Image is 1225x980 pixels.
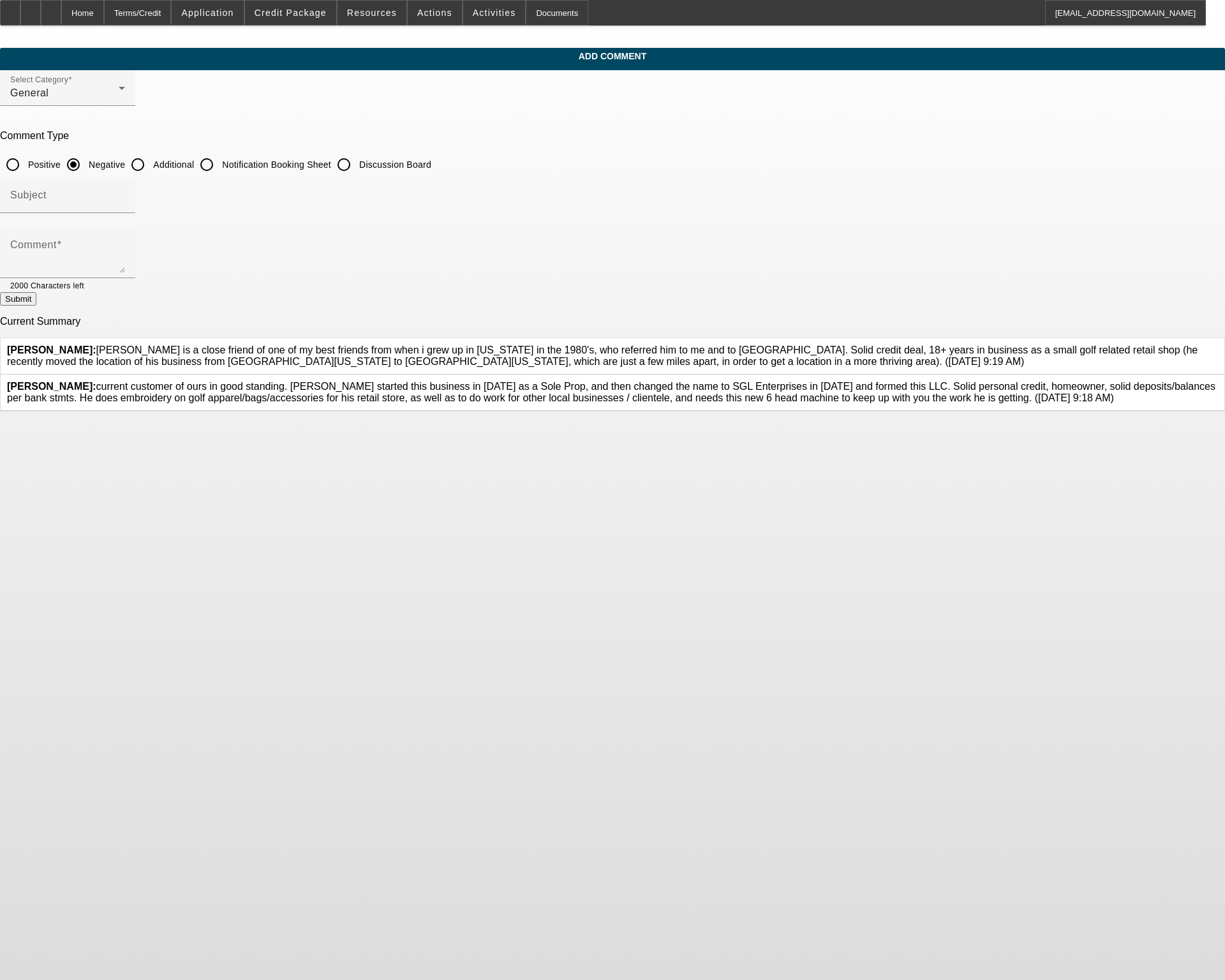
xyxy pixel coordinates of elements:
label: Negative [86,158,125,171]
b: [PERSON_NAME]: [7,381,96,392]
label: Additional [151,158,194,171]
label: Notification Booking Sheet [219,158,331,171]
span: Add Comment [10,51,1215,61]
button: Activities [463,1,526,25]
button: Application [172,1,243,25]
label: Positive [26,158,61,171]
span: Activities [473,8,516,18]
mat-label: Comment [10,239,57,250]
span: Actions [417,8,452,18]
button: Credit Package [245,1,336,25]
span: General [10,87,48,98]
mat-label: Select Category [10,76,68,84]
span: Credit Package [255,8,327,18]
span: current customer of ours in good standing. [PERSON_NAME] started this business in [DATE] as a Sol... [7,381,1215,403]
label: Discussion Board [357,158,431,171]
mat-label: Subject [10,189,47,200]
button: Resources [338,1,406,25]
mat-hint: 2000 Characters left [10,278,84,292]
span: [PERSON_NAME] is a close friend of one of my best friends from when i grew up in [US_STATE] in th... [7,345,1198,367]
span: Application [181,8,234,18]
span: Resources [347,8,397,18]
b: [PERSON_NAME]: [7,345,96,355]
button: Actions [408,1,462,25]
